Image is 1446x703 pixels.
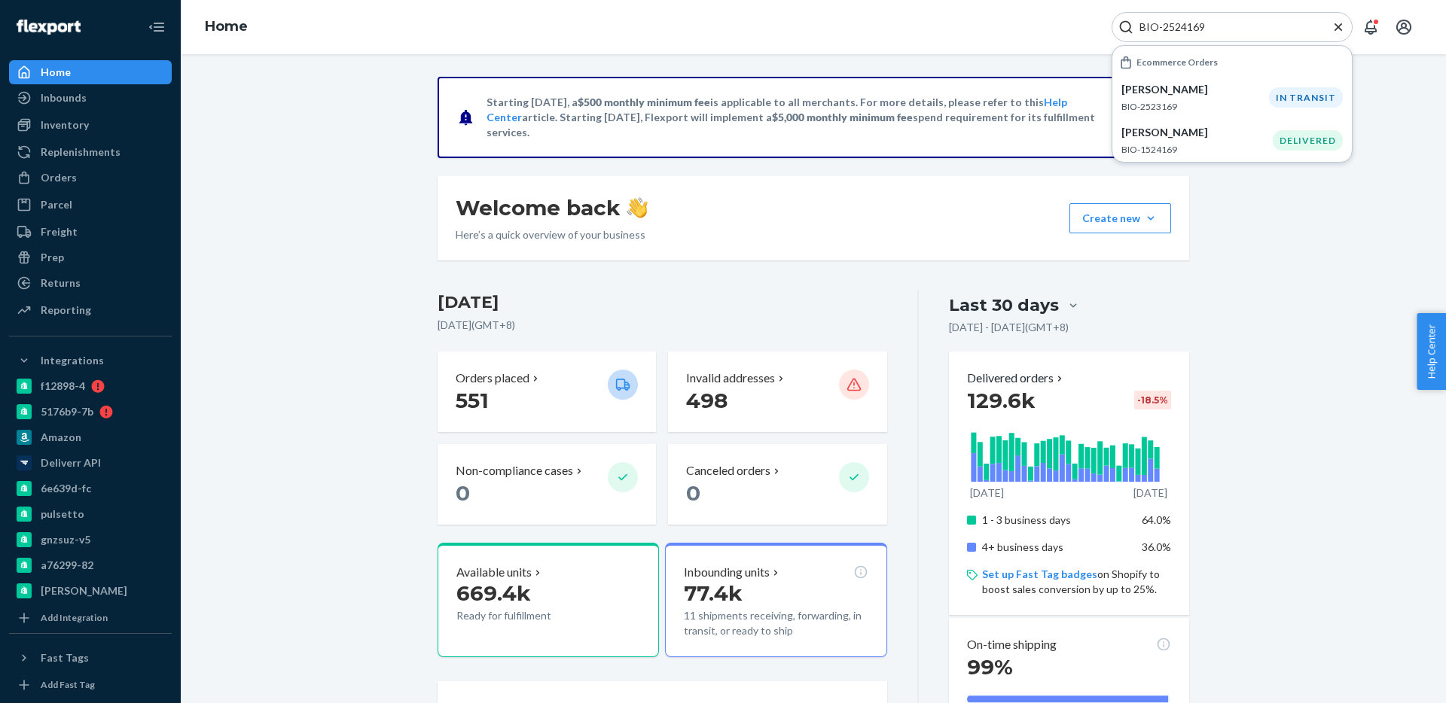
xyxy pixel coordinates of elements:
[17,20,81,35] img: Flexport logo
[578,96,710,108] span: $500 monthly minimum fee
[205,18,248,35] a: Home
[949,294,1059,317] div: Last 30 days
[142,12,172,42] button: Close Navigation
[1118,20,1133,35] svg: Search Icon
[1136,57,1218,67] h6: Ecommerce Orders
[456,388,489,413] span: 551
[438,351,656,432] button: Orders placed 551
[456,370,529,387] p: Orders placed
[41,353,104,368] div: Integrations
[41,250,64,265] div: Prep
[686,462,770,479] p: Canceled orders
[456,608,596,623] p: Ready for fulfillment
[970,485,1004,501] p: [DATE]
[967,388,1036,413] span: 129.6k
[41,507,84,522] div: pulsetto
[438,291,887,315] h3: [DATE]
[41,678,95,691] div: Add Fast Tag
[9,348,172,373] button: Integrations
[684,564,770,581] p: Inbounding units
[41,481,91,496] div: 6e639d-fc
[9,451,172,475] a: Deliverr API
[456,462,573,479] p: Non-compliance cases
[487,95,1138,140] p: Starting [DATE], a is applicable to all merchants. For more details, please refer to this article...
[686,480,700,506] span: 0
[684,580,743,606] span: 77.4k
[41,650,89,665] div: Fast Tags
[9,476,172,501] a: 6e639d-fc
[9,502,172,526] a: pulsetto
[438,444,656,525] button: Non-compliance cases 0
[967,370,1066,387] button: Delivered orders
[456,580,531,606] span: 669.4k
[456,194,648,221] h1: Welcome back
[9,676,172,694] a: Add Fast Tag
[1133,20,1319,35] input: Search Input
[41,404,93,419] div: 5176b9-7b
[9,193,172,217] a: Parcel
[982,567,1171,597] p: on Shopify to boost sales conversion by up to 25%.
[1142,513,1171,526] span: 64.0%
[9,374,172,398] a: f12898-4
[1121,82,1269,97] p: [PERSON_NAME]
[627,197,648,218] img: hand-wave emoji
[1356,12,1386,42] button: Open notifications
[1269,87,1343,108] div: IN TRANSIT
[967,654,1013,680] span: 99%
[967,636,1057,653] p: On-time shipping
[9,140,172,164] a: Replenishments
[9,113,172,137] a: Inventory
[456,480,470,506] span: 0
[41,117,89,132] div: Inventory
[41,170,77,185] div: Orders
[41,455,101,470] div: Deliverr API
[1273,130,1343,151] div: DELIVERED
[9,220,172,244] a: Freight
[41,303,91,318] div: Reporting
[9,579,172,603] a: [PERSON_NAME]
[9,528,172,552] a: gnzsuz-v5
[41,611,108,624] div: Add Integration
[982,513,1130,528] p: 1 - 3 business days
[9,609,172,627] a: Add Integration
[668,444,886,525] button: Canceled orders 0
[41,275,81,291] div: Returns
[772,111,913,123] span: $5,000 monthly minimum fee
[41,90,87,105] div: Inbounds
[9,86,172,110] a: Inbounds
[1142,540,1171,553] span: 36.0%
[9,298,172,322] a: Reporting
[686,370,775,387] p: Invalid addresses
[9,646,172,670] button: Fast Tags
[1121,100,1269,113] p: BIO-2523169
[41,532,90,547] div: gnzsuz-v5
[41,379,85,394] div: f12898-4
[1069,203,1171,233] button: Create new
[41,197,72,212] div: Parcel
[438,318,887,333] p: [DATE] ( GMT+8 )
[41,65,71,80] div: Home
[982,540,1130,555] p: 4+ business days
[668,351,886,432] button: Invalid addresses 498
[9,271,172,295] a: Returns
[41,145,120,160] div: Replenishments
[9,400,172,424] a: 5176b9-7b
[438,543,659,657] button: Available units669.4kReady for fulfillment
[1133,485,1167,501] p: [DATE]
[9,60,172,84] a: Home
[9,245,172,269] a: Prep
[456,564,532,581] p: Available units
[41,430,81,445] div: Amazon
[1121,125,1273,140] p: [PERSON_NAME]
[1389,12,1419,42] button: Open account menu
[193,5,260,49] ol: breadcrumbs
[456,227,648,242] p: Here’s a quick overview of your business
[949,320,1069,335] p: [DATE] - [DATE] ( GMT+8 )
[9,166,172,190] a: Orders
[1134,391,1171,409] div: -18.5 %
[41,583,127,598] div: [PERSON_NAME]
[1417,313,1446,390] button: Help Center
[665,543,886,657] button: Inbounding units77.4k11 shipments receiving, forwarding, in transit, or ready to ship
